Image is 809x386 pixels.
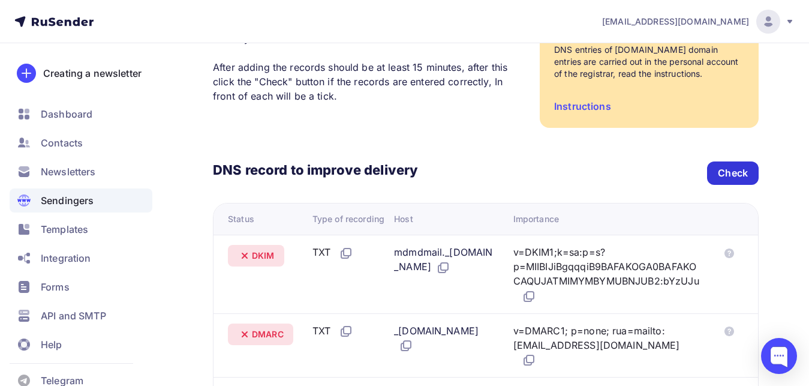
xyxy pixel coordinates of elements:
[10,131,152,155] a: Contacts
[41,222,88,237] span: Templates
[554,44,744,80] div: DNS entries of [DOMAIN_NAME] domain entries are carried out in the personal account of the regist...
[312,213,384,225] div: Type of recording
[228,213,254,225] div: Status
[602,10,795,34] a: [EMAIL_ADDRESS][DOMAIN_NAME]
[513,245,700,304] div: v=DKIM1;k=sa:p=s?p=MIIBIJiBgqqqiB9BAFAKOGA0BAFAKOCAQUJATMIMYMBYMUBNJUB2:bYzUJu
[213,161,418,181] h3: DNS record to improve delivery
[41,136,83,150] span: Contacts
[312,324,353,339] div: TXT
[554,100,611,112] a: Instructions
[394,245,494,275] div: mdmdmail._[DOMAIN_NAME]
[718,166,748,180] div: Check
[10,188,152,213] a: Sendingers
[10,275,152,299] a: Forms
[312,245,353,261] div: TXT
[10,160,152,184] a: Newsletters
[213,17,521,103] p: Domain Confirmation is a mandatory technical requirement for the delivery of letters to the "Inco...
[41,193,94,208] span: Sendingers
[10,102,152,126] a: Dashboard
[602,16,749,28] span: [EMAIL_ADDRESS][DOMAIN_NAME]
[41,164,96,179] span: Newsletters
[41,280,70,294] span: Forms
[252,250,275,262] span: DKIM
[10,217,152,241] a: Templates
[513,213,559,225] div: Importance
[41,337,62,352] span: Help
[394,324,494,354] div: _[DOMAIN_NAME]
[41,309,106,323] span: API and SMTP
[394,213,413,225] div: Host
[41,251,91,265] span: Integration
[41,107,92,121] span: Dashboard
[252,328,284,340] span: DMARC
[513,324,700,368] div: v=DMARC1; p=none; rua=mailto:[EMAIL_ADDRESS][DOMAIN_NAME]
[43,66,142,80] div: Creating a newsletter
